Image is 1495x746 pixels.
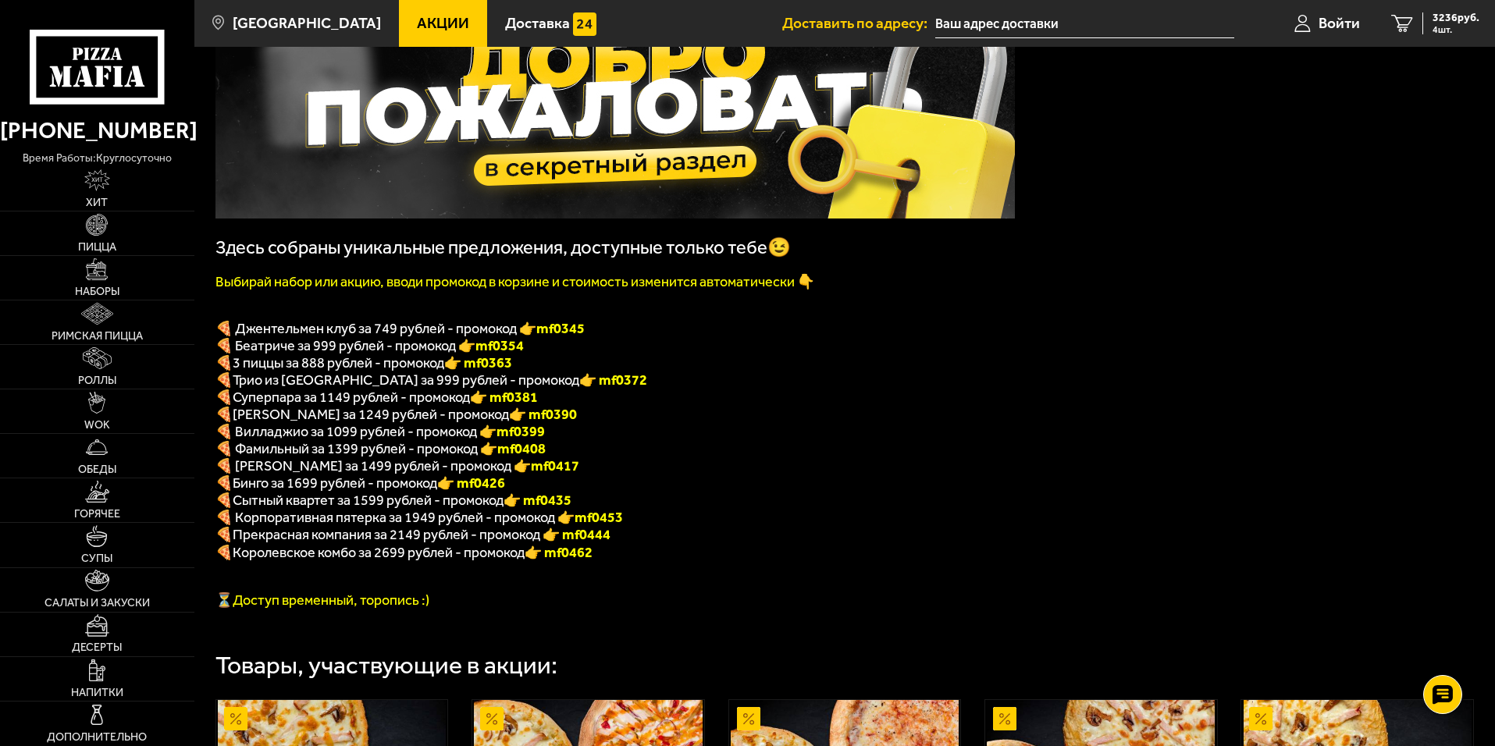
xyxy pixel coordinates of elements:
[579,371,647,389] font: 👉 mf0372
[536,320,585,337] b: mf0345
[233,371,579,389] span: Трио из [GEOGRAPHIC_DATA] за 999 рублей - промокод
[215,509,623,526] span: 🍕 Корпоративная пятерка за 1949 рублей - промокод 👉
[78,464,116,475] span: Обеды
[215,354,233,371] font: 🍕
[509,406,577,423] b: 👉 mf0390
[505,16,570,30] span: Доставка
[437,474,505,492] b: 👉 mf0426
[74,509,120,520] span: Горячее
[417,16,469,30] span: Акции
[233,406,509,423] span: [PERSON_NAME] за 1249 рублей - промокод
[497,423,545,440] b: mf0399
[575,509,623,526] b: mf0453
[737,707,760,730] img: Акционный
[75,286,119,297] span: Наборы
[470,389,538,406] font: 👉 mf0381
[1433,25,1479,34] span: 4 шт.
[215,371,233,389] font: 🍕
[215,492,233,509] b: 🍕
[504,492,571,509] b: 👉 mf0435
[81,553,112,564] span: Супы
[497,440,546,457] b: mf0408
[86,197,108,208] span: Хит
[233,526,543,543] span: Прекрасная компания за 2149 рублей - промокод
[84,420,110,431] span: WOK
[233,354,444,371] span: 3 пиццы за 888 рублей - промокод
[233,474,437,492] span: Бинго за 1699 рублей - промокод
[78,375,116,386] span: Роллы
[215,591,429,609] span: ⏳Доступ временный, торопись :)
[52,331,143,342] span: Римская пицца
[233,544,525,561] span: Королевское комбо за 2699 рублей - промокод
[233,389,470,406] span: Суперпара за 1149 рублей - промокод
[782,16,935,30] span: Доставить по адресу:
[44,598,150,609] span: Салаты и закуски
[531,457,579,474] b: mf0417
[543,526,610,543] font: 👉 mf0444
[993,707,1016,730] img: Акционный
[215,337,524,354] span: 🍕 Беатриче за 999 рублей - промокод 👉
[1433,12,1479,23] span: 3236 руб.
[72,642,122,653] span: Десерты
[215,526,233,543] font: 🍕
[215,544,233,561] font: 🍕
[215,457,579,474] span: 🍕 [PERSON_NAME] за 1499 рублей - промокод 👉
[71,687,123,698] span: Напитки
[224,707,247,730] img: Акционный
[215,423,545,440] span: 🍕 Вилладжио за 1099 рублей - промокод 👉
[215,273,814,290] font: Выбирай набор или акцию, вводи промокод в корзине и стоимость изменится автоматически 👇
[525,544,593,561] font: 👉 mf0462
[233,492,504,509] span: Сытный квартет за 1599 рублей - промокод
[935,9,1234,38] input: Ваш адрес доставки
[47,732,147,743] span: Дополнительно
[1249,707,1273,730] img: Акционный
[215,236,791,258] span: Здесь собраны уникальные предложения, доступные только тебе😉
[215,320,585,337] span: 🍕 Джентельмен клуб за 749 рублей - промокод 👉
[233,16,381,30] span: [GEOGRAPHIC_DATA]
[215,406,233,423] b: 🍕
[215,389,233,406] font: 🍕
[444,354,512,371] font: 👉 mf0363
[1319,16,1360,30] span: Войти
[480,707,504,730] img: Акционный
[78,242,116,253] span: Пицца
[215,653,557,678] div: Товары, участвующие в акции:
[215,440,546,457] span: 🍕 Фамильный за 1399 рублей - промокод 👉
[573,12,596,36] img: 15daf4d41897b9f0e9f617042186c801.svg
[475,337,524,354] b: mf0354
[215,474,233,492] b: 🍕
